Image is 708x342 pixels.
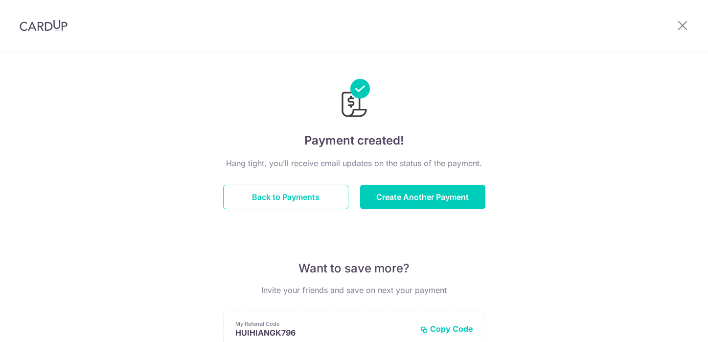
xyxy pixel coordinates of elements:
p: Hang tight, you’ll receive email updates on the status of the payment. [223,157,485,169]
img: Payments [339,79,370,120]
img: CardUp [20,20,68,31]
p: My Referral Code [235,320,412,328]
iframe: Opens a widget where you can find more information [645,313,698,337]
p: Invite your friends and save on next your payment [223,284,485,296]
p: HUIHIANGK796 [235,328,412,338]
p: Want to save more? [223,261,485,276]
h4: Payment created! [223,132,485,149]
button: Create Another Payment [360,185,485,209]
button: Back to Payments [223,185,348,209]
button: Copy Code [420,324,473,334]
